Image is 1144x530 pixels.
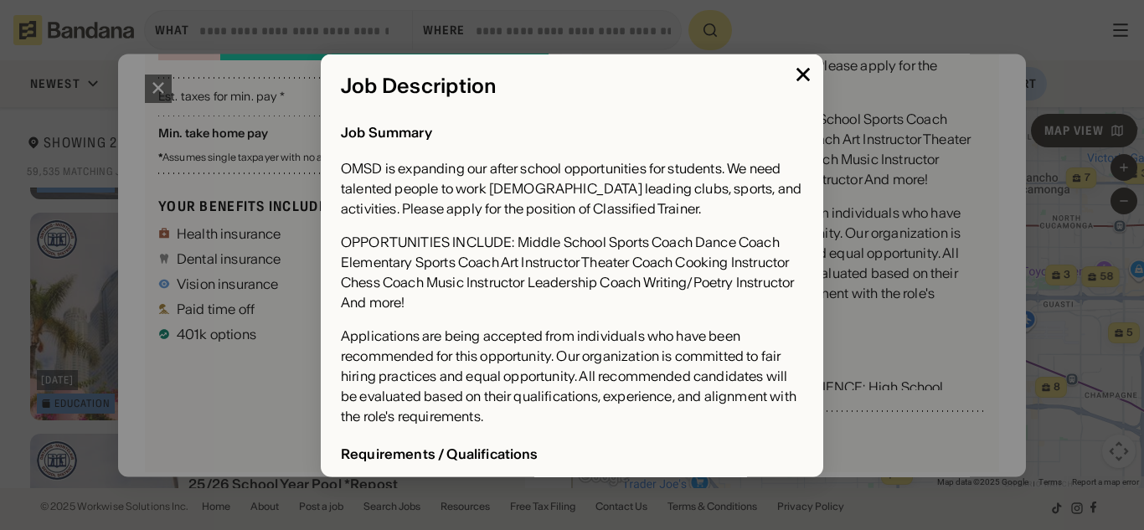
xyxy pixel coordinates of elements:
[341,124,432,141] div: Job Summary
[341,326,803,426] div: Applications are being accepted from individuals who have been recommended for this opportunity. ...
[341,74,803,98] div: Job Description
[341,232,803,312] div: OPPORTUNITIES INCLUDE: Middle School Sports Coach Dance Coach Elementary Sports Coach Art Instruc...
[341,158,803,219] div: OMSD is expanding our after school opportunities for students. We need talented people to work [D...
[341,445,539,462] div: Requirements / Qualifications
